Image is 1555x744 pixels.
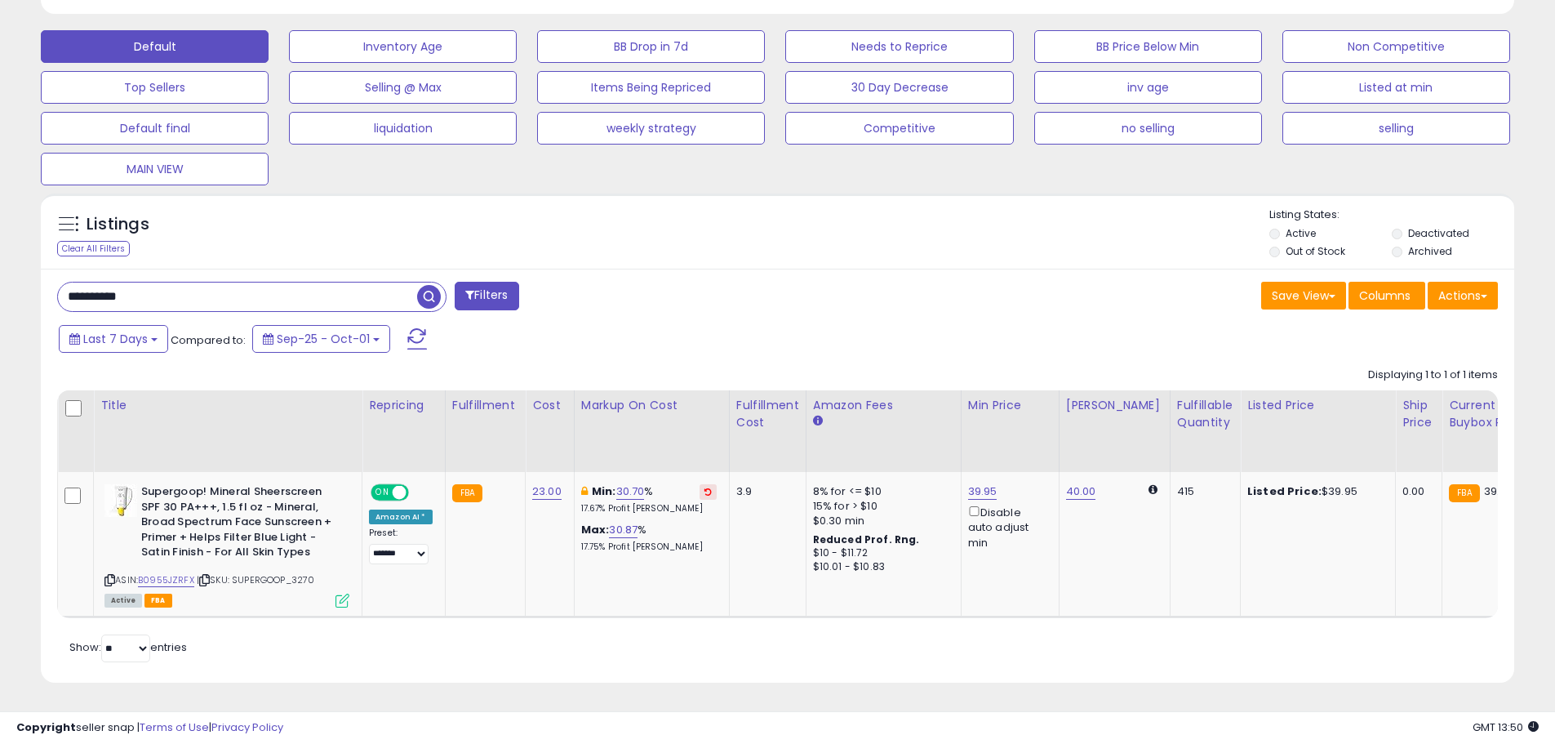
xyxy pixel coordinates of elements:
button: 30 Day Decrease [785,71,1013,104]
span: ON [372,486,393,500]
button: Default [41,30,269,63]
button: selling [1282,112,1510,145]
th: The percentage added to the cost of goods (COGS) that forms the calculator for Min & Max prices. [574,390,729,472]
span: Compared to: [171,332,246,348]
label: Deactivated [1408,226,1469,240]
button: Needs to Reprice [785,30,1013,63]
span: Columns [1359,287,1411,304]
button: Competitive [785,112,1013,145]
p: 17.75% Profit [PERSON_NAME] [581,541,717,553]
div: $10.01 - $10.83 [813,560,949,574]
span: OFF [407,486,433,500]
a: Terms of Use [140,719,209,735]
button: Actions [1428,282,1498,310]
a: B0955JZRFX [138,573,194,587]
div: Amazon AI * [369,510,433,524]
button: weekly strategy [537,112,765,145]
div: % [581,484,717,515]
span: Sep-25 - Oct-01 [277,331,370,347]
button: BB Drop in 7d [537,30,765,63]
div: 8% for <= $10 [813,484,949,499]
a: 23.00 [532,483,562,500]
b: Listed Price: [1247,483,1322,499]
button: Save View [1261,282,1346,310]
b: Min: [592,483,616,499]
div: Fulfillment [452,397,518,414]
div: Repricing [369,397,438,414]
button: Non Competitive [1282,30,1510,63]
div: $0.30 min [813,514,949,528]
span: FBA [144,594,172,608]
div: Title [100,397,355,414]
b: Reduced Prof. Rng. [813,532,920,546]
button: Sep-25 - Oct-01 [252,325,390,353]
button: no selling [1034,112,1262,145]
b: Max: [581,522,610,537]
button: MAIN VIEW [41,153,269,185]
div: Fulfillment Cost [736,397,799,431]
button: Columns [1348,282,1425,310]
div: Ship Price [1402,397,1435,431]
img: 31mx7ccrm9L._SL40_.jpg [104,484,137,517]
span: Last 7 Days [83,331,148,347]
a: 30.70 [616,483,645,500]
div: 15% for > $10 [813,499,949,514]
button: Last 7 Days [59,325,168,353]
button: Default final [41,112,269,145]
h5: Listings [87,213,149,236]
button: Inventory Age [289,30,517,63]
div: Clear All Filters [57,241,130,256]
div: $39.95 [1247,484,1383,499]
small: FBA [1449,484,1479,502]
button: Selling @ Max [289,71,517,104]
div: Preset: [369,528,433,564]
button: Top Sellers [41,71,269,104]
div: Min Price [968,397,1052,414]
small: Amazon Fees. [813,414,823,429]
a: 30.87 [609,522,638,538]
p: Listing States: [1269,207,1514,223]
label: Archived [1408,244,1452,258]
div: Markup on Cost [581,397,722,414]
span: 39.95 [1484,483,1513,499]
div: 415 [1177,484,1228,499]
a: Privacy Policy [211,719,283,735]
button: Items Being Repriced [537,71,765,104]
div: Displaying 1 to 1 of 1 items [1368,368,1498,383]
div: [PERSON_NAME] [1066,397,1163,414]
span: All listings currently available for purchase on Amazon [104,594,142,608]
button: BB Price Below Min [1034,30,1262,63]
div: % [581,523,717,553]
div: 3.9 [736,484,793,499]
button: liquidation [289,112,517,145]
button: Filters [455,282,518,310]
label: Out of Stock [1286,244,1345,258]
div: 0.00 [1402,484,1429,499]
span: | SKU: SUPERGOOP_3270 [197,573,315,586]
button: inv age [1034,71,1262,104]
div: Disable auto adjust min [968,503,1046,550]
label: Active [1286,226,1316,240]
a: 40.00 [1066,483,1096,500]
strong: Copyright [16,719,76,735]
div: Fulfillable Quantity [1177,397,1233,431]
div: Amazon Fees [813,397,954,414]
p: 17.67% Profit [PERSON_NAME] [581,503,717,515]
b: Supergoop! Mineral Sheerscreen SPF 30 PA+++, 1.5 fl oz - Mineral, Broad Spectrum Face Sunscreen +... [141,484,340,564]
div: seller snap | | [16,720,283,736]
div: ASIN: [104,484,349,605]
a: 39.95 [968,483,997,500]
div: $10 - $11.72 [813,546,949,560]
span: Show: entries [69,639,187,655]
span: 2025-10-10 13:50 GMT [1473,719,1539,735]
div: Listed Price [1247,397,1388,414]
div: Current Buybox Price [1449,397,1533,431]
div: Cost [532,397,567,414]
small: FBA [452,484,482,502]
button: Listed at min [1282,71,1510,104]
